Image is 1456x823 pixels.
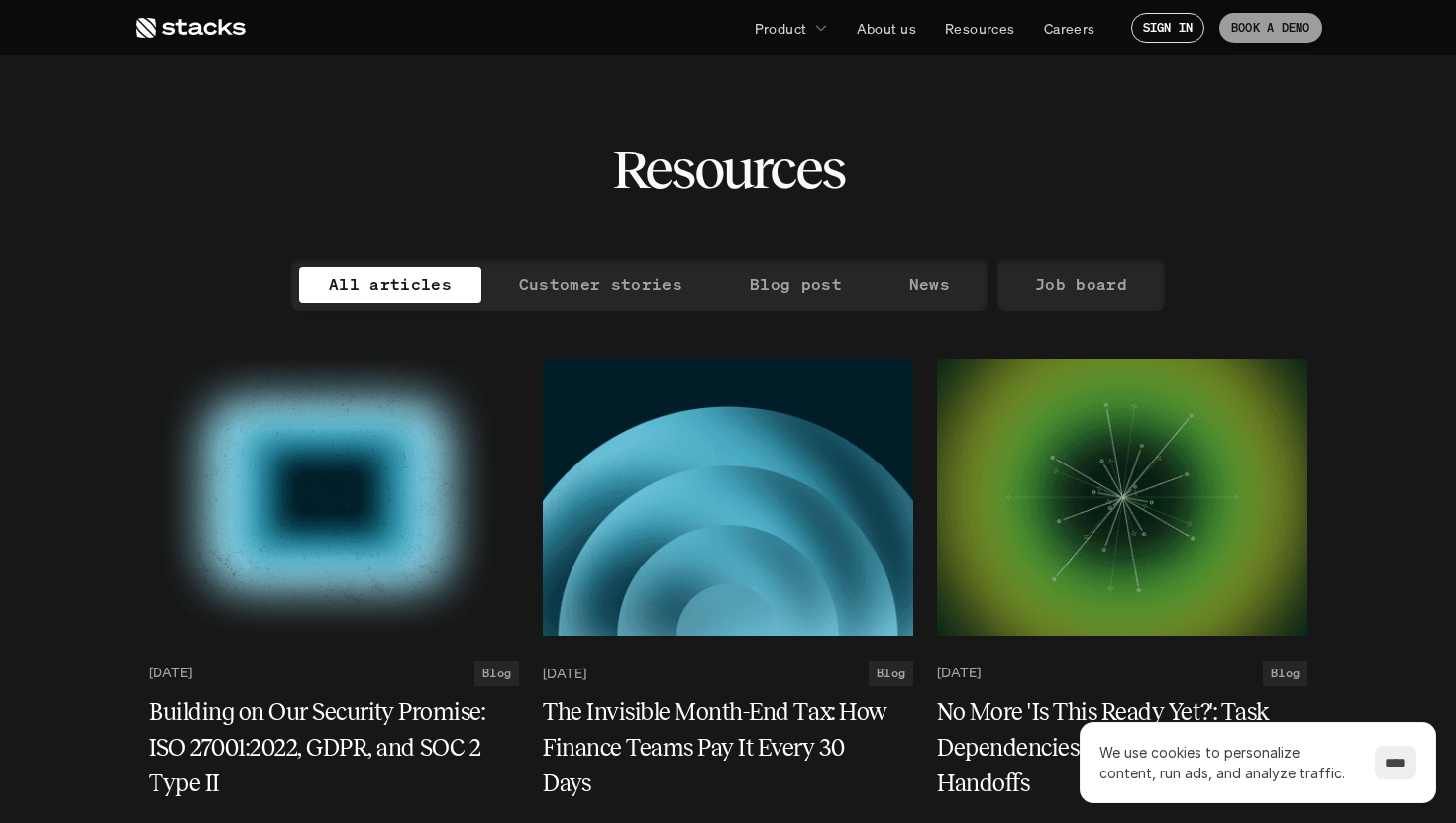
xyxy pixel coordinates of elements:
[489,267,712,303] a: Customer stories
[1044,18,1095,39] p: Careers
[543,694,889,801] h5: The Invisible Month-End Tax: How Finance Teams Pay It Every 30 Days
[1099,742,1355,783] p: We use cookies to personalize content, run ads, and analyze traffic.
[933,10,1027,46] a: Resources
[1219,13,1322,43] a: BOOK A DEMO
[937,694,1284,801] h5: No More 'Is This Ready Yet?': Task Dependencies for Seamless Handoffs
[755,18,807,39] p: Product
[845,10,928,46] a: About us
[880,267,980,303] a: News
[543,661,913,686] a: [DATE]Blog
[937,694,1307,801] a: No More 'Is This Ready Yet?': Task Dependencies for Seamless Handoffs
[299,267,481,303] a: All articles
[877,667,905,680] h2: Blog
[1035,270,1127,299] p: Job board
[937,661,1307,686] a: [DATE]Blog
[857,18,916,39] p: About us
[543,694,913,801] a: The Invisible Month-End Tax: How Finance Teams Pay It Every 30 Days
[1143,21,1194,35] p: SIGN IN
[543,665,586,681] p: [DATE]
[149,665,192,681] p: [DATE]
[720,267,872,303] a: Blog post
[519,270,682,299] p: Customer stories
[329,270,452,299] p: All articles
[482,667,511,680] h2: Blog
[1131,13,1205,43] a: SIGN IN
[149,694,519,801] a: Building on Our Security Promise: ISO 27001:2022, GDPR, and SOC 2 Type II
[612,139,845,200] h2: Resources
[149,694,495,801] h5: Building on Our Security Promise: ISO 27001:2022, GDPR, and SOC 2 Type II
[937,665,981,681] p: [DATE]
[1005,267,1157,303] a: Job board
[750,270,842,299] p: Blog post
[1032,10,1107,46] a: Careers
[297,89,382,105] a: Privacy Policy
[945,18,1015,39] p: Resources
[1231,21,1310,35] p: BOOK A DEMO
[909,270,950,299] p: News
[1271,667,1300,680] h2: Blog
[149,661,519,686] a: [DATE]Blog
